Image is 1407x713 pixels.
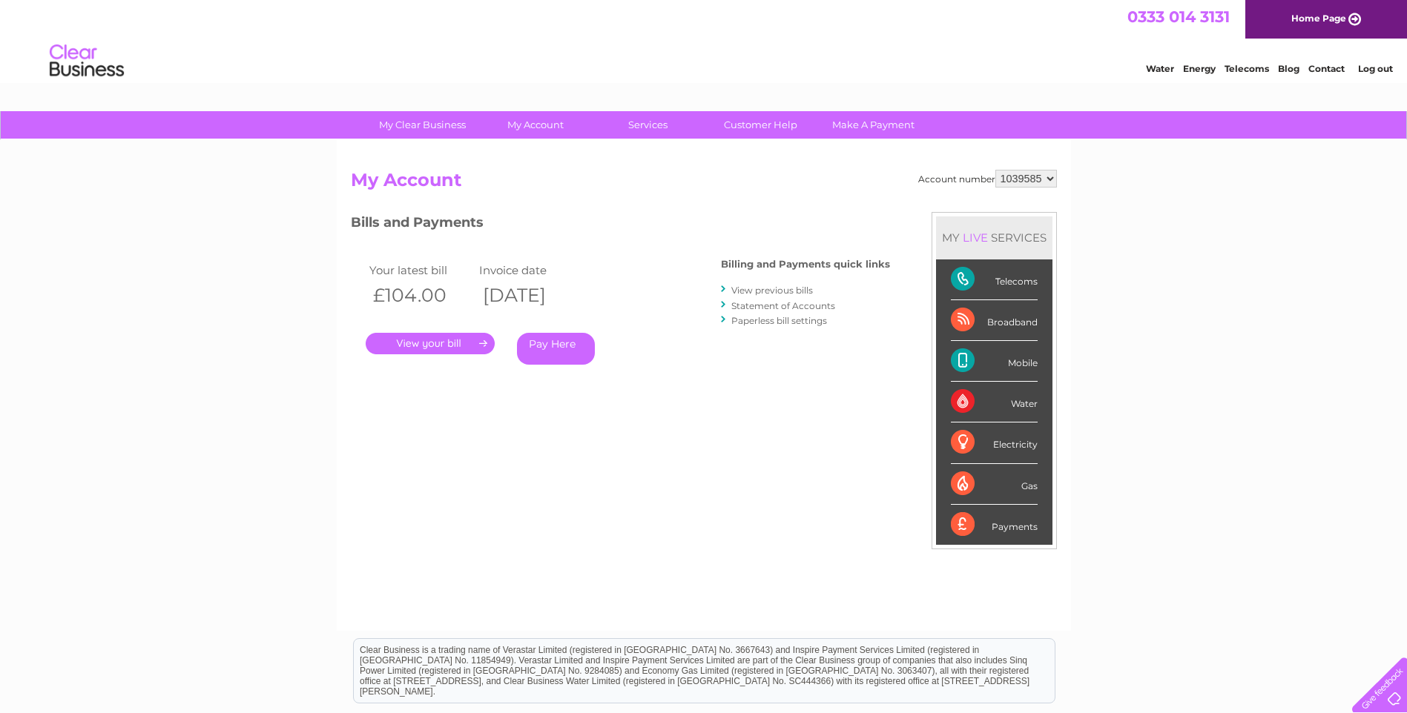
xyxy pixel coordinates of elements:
[951,464,1038,505] div: Gas
[587,111,709,139] a: Services
[475,260,586,280] td: Invoice date
[731,315,827,326] a: Paperless bill settings
[49,39,125,84] img: logo.png
[1146,63,1174,74] a: Water
[951,382,1038,422] div: Water
[366,333,495,354] a: .
[474,111,596,139] a: My Account
[1358,63,1393,74] a: Log out
[1183,63,1216,74] a: Energy
[354,8,1055,72] div: Clear Business is a trading name of Verastar Limited (registered in [GEOGRAPHIC_DATA] No. 3667643...
[517,333,595,365] a: Pay Here
[699,111,822,139] a: Customer Help
[1278,63,1299,74] a: Blog
[1127,7,1230,26] a: 0333 014 3131
[812,111,935,139] a: Make A Payment
[361,111,484,139] a: My Clear Business
[951,300,1038,341] div: Broadband
[951,422,1038,463] div: Electricity
[951,341,1038,382] div: Mobile
[951,259,1038,300] div: Telecoms
[721,259,890,270] h4: Billing and Payments quick links
[1308,63,1345,74] a: Contact
[918,170,1057,188] div: Account number
[351,170,1057,198] h2: My Account
[960,231,991,245] div: LIVE
[731,285,813,296] a: View previous bills
[731,300,835,311] a: Statement of Accounts
[475,280,586,311] th: [DATE]
[1225,63,1269,74] a: Telecoms
[366,260,476,280] td: Your latest bill
[936,216,1052,259] div: MY SERVICES
[951,505,1038,545] div: Payments
[366,280,476,311] th: £104.00
[351,212,890,238] h3: Bills and Payments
